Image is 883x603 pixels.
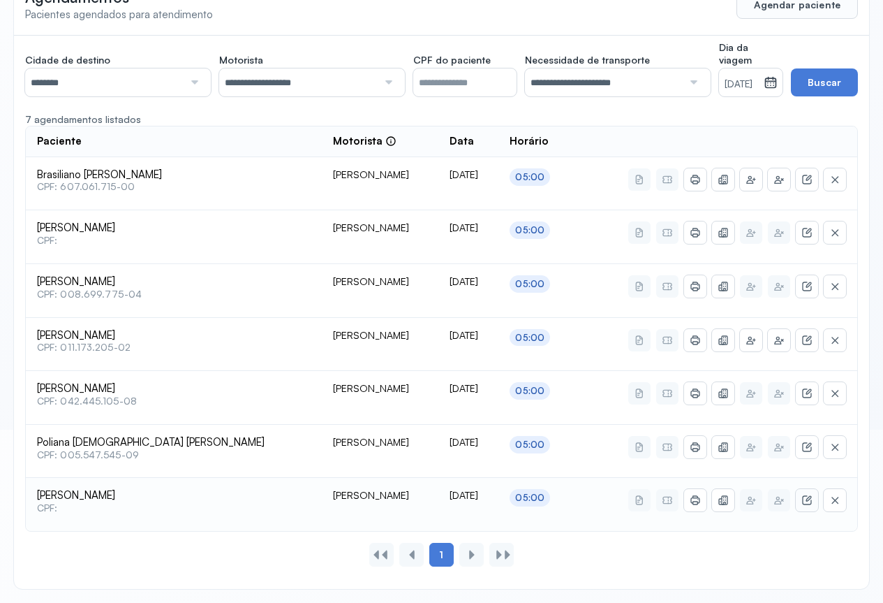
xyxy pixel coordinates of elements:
[439,548,443,561] span: 1
[515,332,544,344] div: 05:00
[333,489,427,502] div: [PERSON_NAME]
[333,135,396,148] div: Motorista
[333,275,427,288] div: [PERSON_NAME]
[515,439,544,451] div: 05:00
[515,385,544,397] div: 05:00
[413,54,491,66] span: CPF do paciente
[37,289,311,300] span: CPF: 008.699.775-04
[515,278,544,290] div: 05:00
[219,54,263,66] span: Motorista
[510,135,549,148] span: Horário
[450,382,487,395] div: [DATE]
[25,8,213,21] span: Pacientes agendados para atendimento
[37,489,311,502] span: [PERSON_NAME]
[37,502,311,514] span: CPF:
[450,221,487,234] div: [DATE]
[37,181,311,193] span: CPF: 607.061.715-00
[450,275,487,288] div: [DATE]
[333,168,427,181] div: [PERSON_NAME]
[37,436,311,449] span: Poliana [DEMOGRAPHIC_DATA] [PERSON_NAME]
[25,54,110,66] span: Cidade de destino
[37,221,311,235] span: [PERSON_NAME]
[450,489,487,502] div: [DATE]
[450,168,487,181] div: [DATE]
[515,492,544,504] div: 05:00
[791,68,858,96] button: Buscar
[333,436,427,449] div: [PERSON_NAME]
[37,449,311,461] span: CPF: 005.547.545-09
[515,224,544,236] div: 05:00
[37,342,311,354] span: CPF: 011.173.205-02
[37,235,311,247] span: CPF:
[37,168,311,182] span: Brasiliano [PERSON_NAME]
[333,329,427,342] div: [PERSON_NAME]
[515,171,544,183] div: 05:00
[719,41,783,66] span: Dia da viagem
[333,382,427,395] div: [PERSON_NAME]
[37,275,311,289] span: [PERSON_NAME]
[25,113,858,126] div: 7 agendamentos listados
[37,329,311,342] span: [PERSON_NAME]
[333,221,427,234] div: [PERSON_NAME]
[450,436,487,449] div: [DATE]
[37,135,82,148] span: Paciente
[450,329,487,342] div: [DATE]
[37,395,311,407] span: CPF: 042.445.105-08
[725,78,759,92] small: [DATE]
[37,382,311,395] span: [PERSON_NAME]
[525,54,650,66] span: Necessidade de transporte
[450,135,474,148] span: Data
